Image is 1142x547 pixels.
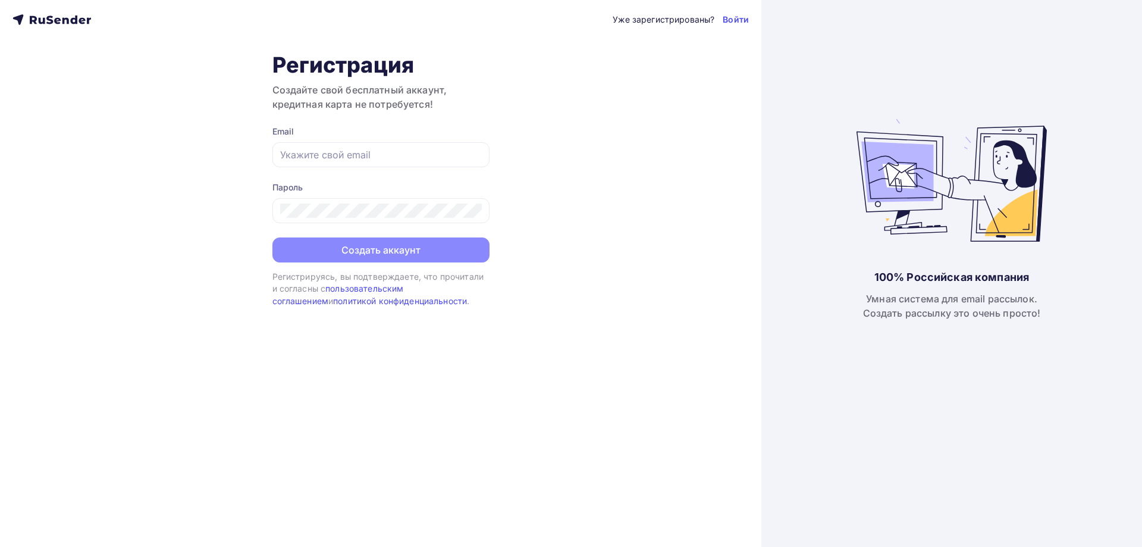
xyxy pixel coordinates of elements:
a: пользовательским соглашением [272,283,404,305]
div: 100% Российская компания [874,270,1029,285]
button: Создать аккаунт [272,237,490,262]
a: Войти [723,14,749,26]
div: Регистрируясь, вы подтверждаете, что прочитали и согласны с и . [272,271,490,307]
input: Укажите свой email [280,148,482,162]
div: Умная система для email рассылок. Создать рассылку это очень просто! [863,292,1041,320]
a: политикой конфиденциальности [333,296,467,306]
h3: Создайте свой бесплатный аккаунт, кредитная карта не потребуется! [272,83,490,111]
div: Email [272,126,490,137]
div: Уже зарегистрированы? [613,14,714,26]
h1: Регистрация [272,52,490,78]
div: Пароль [272,182,490,193]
